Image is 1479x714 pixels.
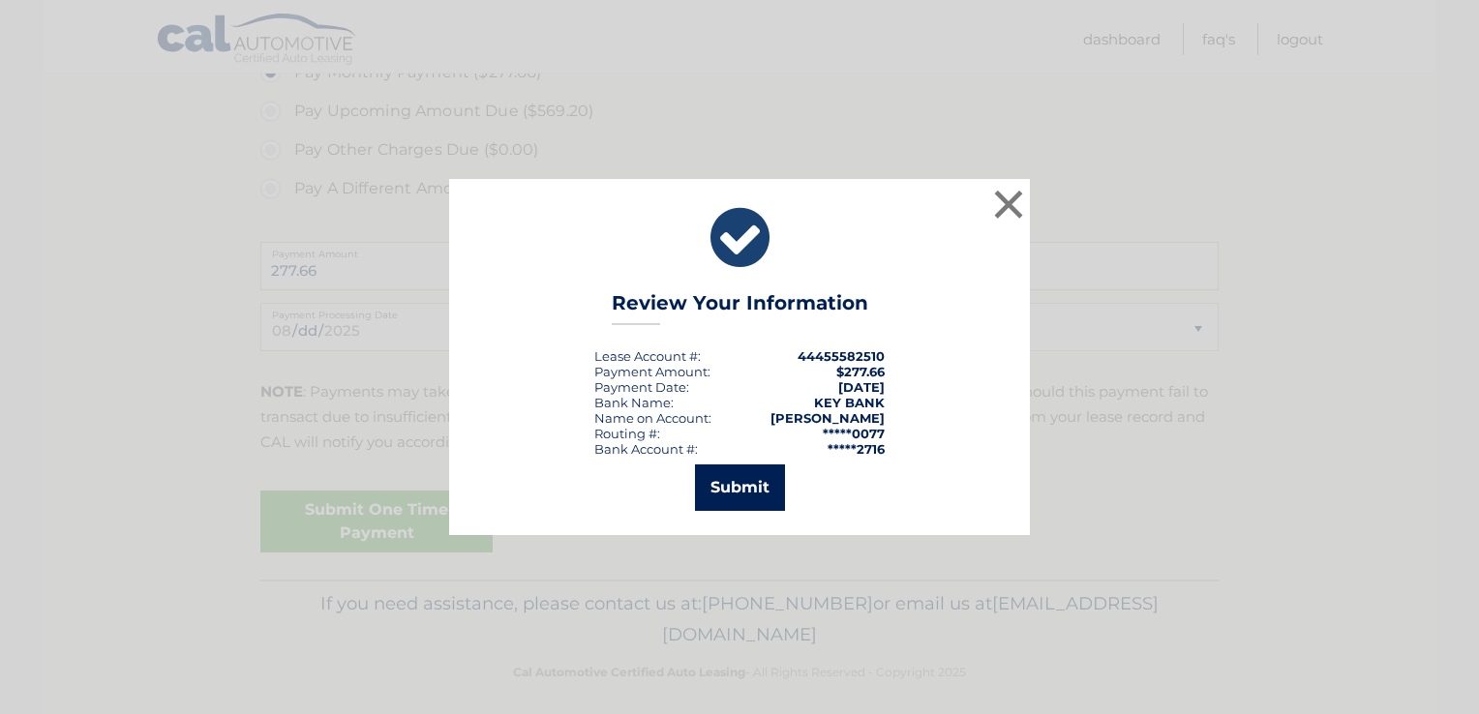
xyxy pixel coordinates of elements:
[594,395,674,410] div: Bank Name:
[798,348,885,364] strong: 44455582510
[594,379,689,395] div: :
[594,410,711,426] div: Name on Account:
[594,441,698,457] div: Bank Account #:
[594,364,710,379] div: Payment Amount:
[612,291,868,325] h3: Review Your Information
[814,395,885,410] strong: KEY BANK
[989,185,1028,223] button: ×
[594,426,660,441] div: Routing #:
[594,348,701,364] div: Lease Account #:
[770,410,885,426] strong: [PERSON_NAME]
[594,379,686,395] span: Payment Date
[836,364,885,379] span: $277.66
[838,379,885,395] span: [DATE]
[695,464,785,511] button: Submit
